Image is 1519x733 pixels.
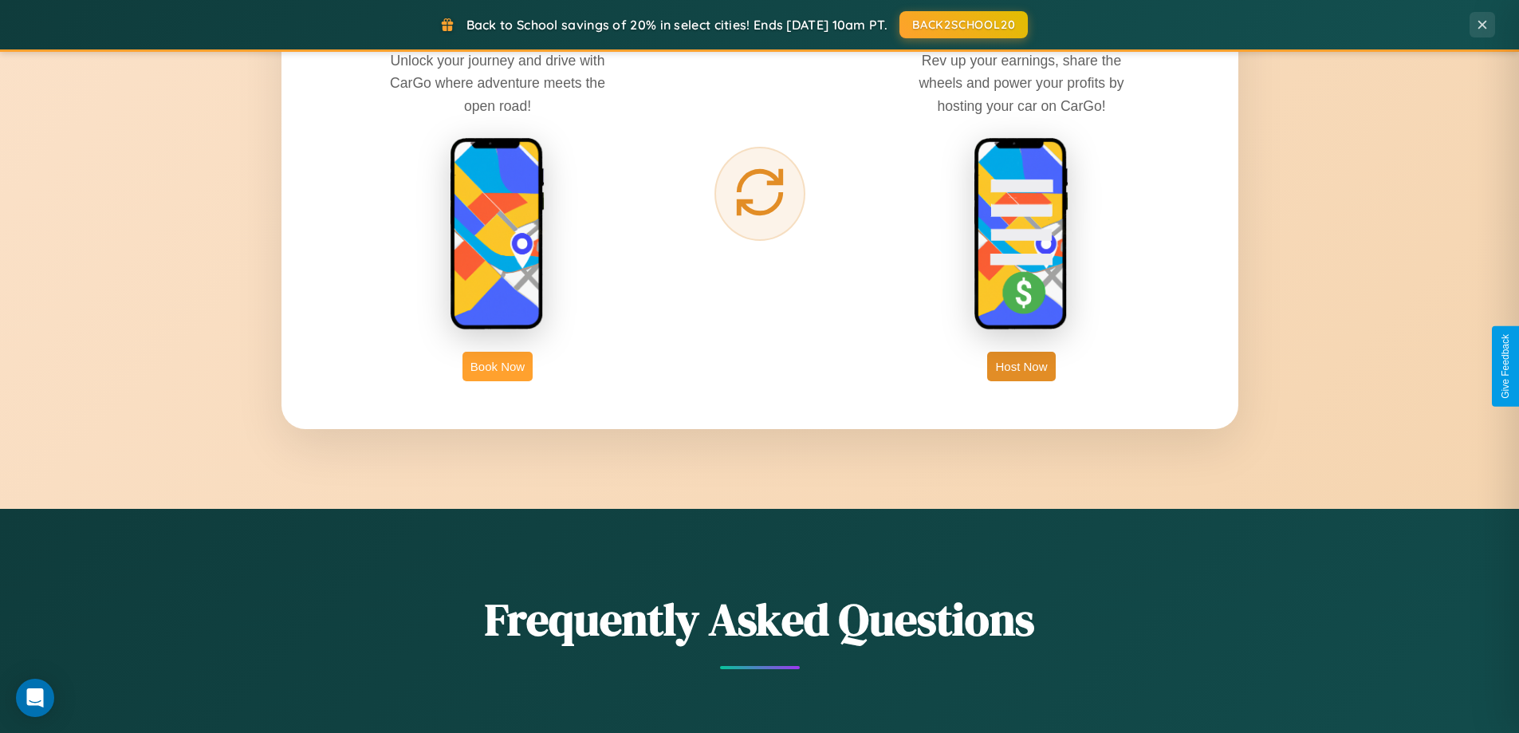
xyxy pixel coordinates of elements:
button: Book Now [462,352,533,381]
div: Give Feedback [1500,334,1511,399]
button: Host Now [987,352,1055,381]
img: host phone [974,137,1069,332]
h2: Frequently Asked Questions [281,589,1238,650]
button: BACK2SCHOOL20 [899,11,1028,38]
p: Unlock your journey and drive with CarGo where adventure meets the open road! [378,49,617,116]
div: Open Intercom Messenger [16,679,54,717]
img: rent phone [450,137,545,332]
p: Rev up your earnings, share the wheels and power your profits by hosting your car on CarGo! [902,49,1141,116]
span: Back to School savings of 20% in select cities! Ends [DATE] 10am PT. [466,17,887,33]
